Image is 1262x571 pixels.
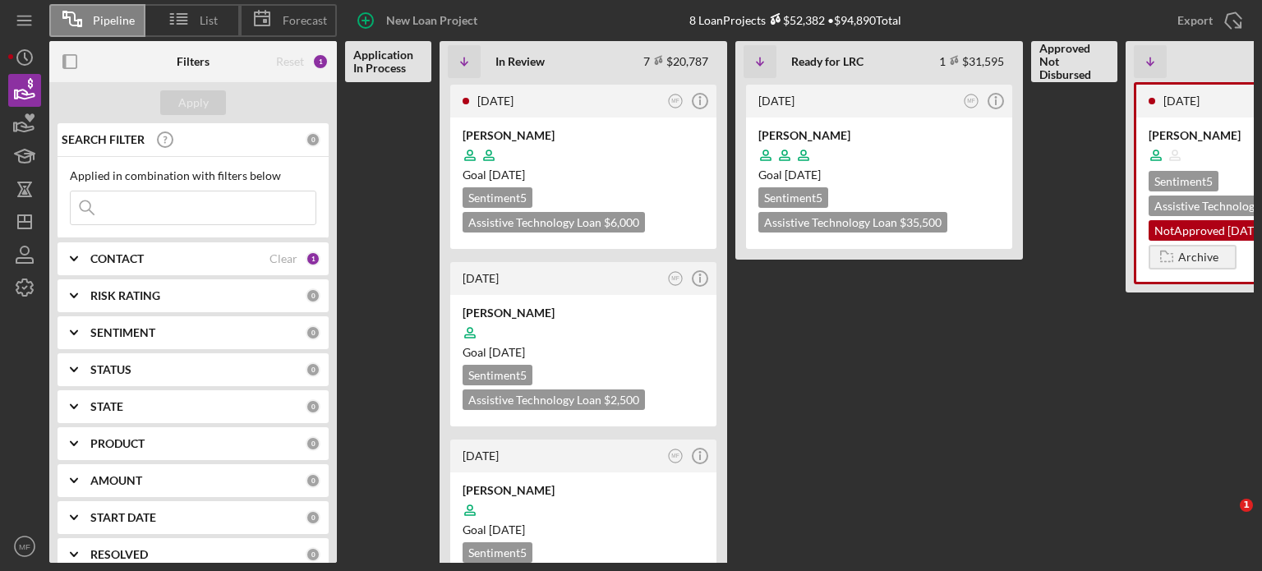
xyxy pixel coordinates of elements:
[306,510,320,525] div: 0
[463,168,525,182] span: Goal
[283,14,327,27] span: Forecast
[463,187,532,208] div: Sentiment 5
[1206,499,1246,538] iframe: Intercom live chat
[604,215,639,229] span: $6,000
[1178,245,1218,269] div: Archive
[90,289,160,302] b: RISK RATING
[665,268,687,290] button: MF
[276,55,304,68] div: Reset
[463,482,704,499] div: [PERSON_NAME]
[1163,94,1200,108] time: 2025-09-10 00:35
[269,252,297,265] div: Clear
[463,542,532,563] div: Sentiment 5
[744,82,1015,251] a: [DATE]MF[PERSON_NAME]Goal [DATE]Sentiment5Assistive Technology Loan $35,500
[90,326,155,339] b: SENTIMENT
[758,212,947,233] div: Assistive Technology Loan
[306,399,320,414] div: 0
[306,132,320,147] div: 0
[306,362,320,377] div: 0
[90,252,144,265] b: CONTACT
[665,445,687,467] button: MF
[386,4,477,37] div: New Loan Project
[70,169,316,182] div: Applied in combination with filters below
[463,523,525,536] span: Goal
[785,168,821,182] time: 10/02/2025
[306,251,320,266] div: 1
[463,389,645,410] div: Assistive Technology Loan
[90,474,142,487] b: AMOUNT
[967,98,974,104] text: MF
[306,473,320,488] div: 0
[353,48,423,75] b: Application In Process
[160,90,226,115] button: Apply
[495,55,545,68] b: In Review
[1149,171,1218,191] div: Sentiment 5
[489,345,525,359] time: 10/09/2025
[90,437,145,450] b: PRODUCT
[90,511,156,524] b: START DATE
[200,14,218,27] span: List
[489,523,525,536] time: 10/10/2025
[665,90,687,113] button: MF
[463,127,704,144] div: [PERSON_NAME]
[758,94,795,108] time: 2025-09-11 04:11
[177,55,210,68] b: Filters
[671,98,679,104] text: MF
[671,275,679,281] text: MF
[671,453,679,458] text: MF
[758,187,828,208] div: Sentiment 5
[791,55,864,68] b: Ready for LRC
[463,212,645,233] div: Assistive Technology Loan
[477,94,514,108] time: 2025-09-12 18:49
[463,305,704,321] div: [PERSON_NAME]
[62,133,145,146] b: SEARCH FILTER
[463,345,525,359] span: Goal
[463,271,499,285] time: 2025-09-12 18:43
[306,436,320,451] div: 0
[489,168,525,182] time: 10/12/2025
[93,14,135,27] span: Pipeline
[900,215,942,229] span: $35,500
[90,548,148,561] b: RESOLVED
[689,13,901,27] div: 8 Loan Projects • $94,890 Total
[178,90,209,115] div: Apply
[312,53,329,70] div: 1
[604,393,639,407] span: $2,500
[758,127,1000,144] div: [PERSON_NAME]
[1149,245,1237,269] button: Archive
[960,90,983,113] button: MF
[766,13,825,27] div: $52,382
[90,363,131,376] b: STATUS
[345,4,494,37] button: New Loan Project
[306,325,320,340] div: 0
[463,365,532,385] div: Sentiment 5
[1177,4,1213,37] div: Export
[643,54,708,68] div: 7 $20,787
[8,530,41,563] button: MF
[758,168,821,182] span: Goal
[939,54,1004,68] div: 1 $31,595
[306,288,320,303] div: 0
[19,542,30,551] text: MF
[1039,42,1109,81] b: Approved Not Disbursed
[1161,4,1254,37] button: Export
[448,82,719,251] a: [DATE]MF[PERSON_NAME]Goal [DATE]Sentiment5Assistive Technology Loan $6,000
[306,547,320,562] div: 0
[90,400,123,413] b: STATE
[463,449,499,463] time: 2025-09-11 16:43
[448,260,719,429] a: [DATE]MF[PERSON_NAME]Goal [DATE]Sentiment5Assistive Technology Loan $2,500
[1240,499,1253,512] span: 1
